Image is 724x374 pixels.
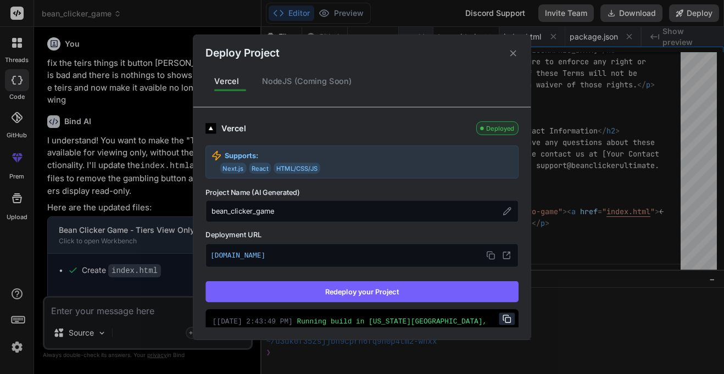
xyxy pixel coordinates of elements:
span: React [249,163,271,174]
span: [ [DATE] 2:43:49 PM ] [213,317,293,325]
h2: Deploy Project [205,45,279,61]
label: Deployment URL [205,229,519,239]
span: HTML/CSS/JS [274,163,320,174]
div: Vercel [205,70,248,93]
div: bean_clicker_game [205,200,519,222]
button: Copy URL [484,248,498,263]
span: Next.js [220,163,247,174]
div: Deployed [476,121,519,135]
strong: Supports: [225,150,259,160]
img: logo [205,122,216,133]
div: Vercel [221,122,471,134]
button: Open in new tab [499,248,514,263]
button: Edit project name [501,205,513,217]
p: [DOMAIN_NAME] [210,248,514,263]
button: Copy URL [499,312,515,325]
label: Project Name (AI Generated) [205,187,519,198]
div: Running build in [US_STATE][GEOGRAPHIC_DATA], [GEOGRAPHIC_DATA] (East) – iad1 [213,316,511,337]
div: NodeJS (Coming Soon) [253,70,361,93]
button: Redeploy your Project [205,281,519,302]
